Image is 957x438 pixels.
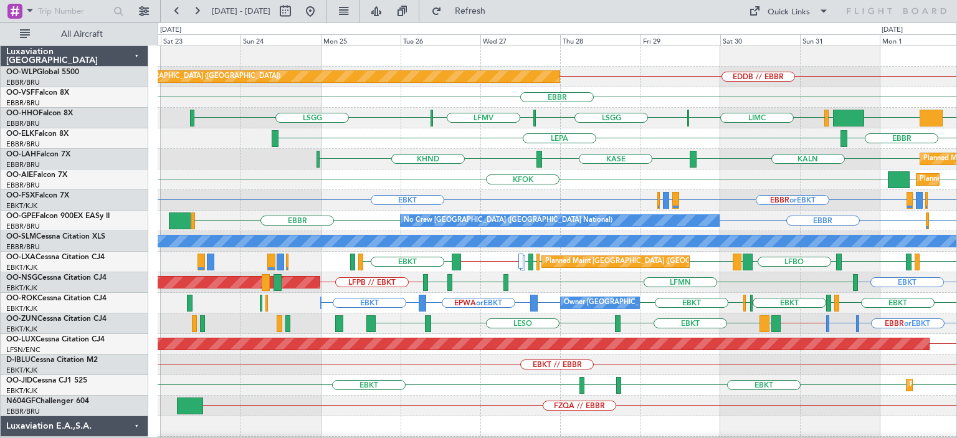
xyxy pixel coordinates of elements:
[32,30,131,39] span: All Aircraft
[6,78,40,87] a: EBBR/BRU
[6,366,37,375] a: EBKT/KJK
[6,283,37,293] a: EBKT/KJK
[6,89,35,97] span: OO-VSF
[6,315,107,323] a: OO-ZUNCessna Citation CJ4
[6,212,110,220] a: OO-GPEFalcon 900EX EASy II
[6,386,37,396] a: EBKT/KJK
[6,151,70,158] a: OO-LAHFalcon 7X
[560,34,640,45] div: Thu 28
[800,34,880,45] div: Sun 31
[6,345,40,355] a: LFSN/ENC
[6,274,107,282] a: OO-NSGCessna Citation CJ4
[6,110,39,117] span: OO-HHO
[6,325,37,334] a: EBKT/KJK
[161,34,240,45] div: Sat 23
[212,6,270,17] span: [DATE] - [DATE]
[6,336,105,343] a: OO-LUXCessna Citation CJ4
[6,192,35,199] span: OO-FSX
[6,98,40,108] a: EBBR/BRU
[84,67,280,86] div: Planned Maint [GEOGRAPHIC_DATA] ([GEOGRAPHIC_DATA])
[6,274,37,282] span: OO-NSG
[6,377,87,384] a: OO-JIDCessna CJ1 525
[6,398,89,405] a: N604GFChallenger 604
[38,2,110,21] input: Trip Number
[240,34,320,45] div: Sun 24
[564,293,732,312] div: Owner [GEOGRAPHIC_DATA]-[GEOGRAPHIC_DATA]
[6,140,40,149] a: EBBR/BRU
[160,25,181,36] div: [DATE]
[404,211,612,230] div: No Crew [GEOGRAPHIC_DATA] ([GEOGRAPHIC_DATA] National)
[6,356,31,364] span: D-IBLU
[6,315,37,323] span: OO-ZUN
[6,160,40,169] a: EBBR/BRU
[480,34,560,45] div: Wed 27
[321,34,401,45] div: Mon 25
[6,69,37,76] span: OO-WLP
[6,398,36,405] span: N604GF
[6,130,34,138] span: OO-ELK
[6,181,40,190] a: EBBR/BRU
[6,295,107,302] a: OO-ROKCessna Citation CJ4
[882,25,903,36] div: [DATE]
[6,233,105,240] a: OO-SLMCessna Citation XLS
[6,304,37,313] a: EBKT/KJK
[6,336,36,343] span: OO-LUX
[6,407,40,416] a: EBBR/BRU
[6,254,105,261] a: OO-LXACessna Citation CJ4
[768,6,810,19] div: Quick Links
[6,119,40,128] a: EBBR/BRU
[6,89,69,97] a: OO-VSFFalcon 8X
[6,192,69,199] a: OO-FSXFalcon 7X
[640,34,720,45] div: Fri 29
[6,233,36,240] span: OO-SLM
[6,263,37,272] a: EBKT/KJK
[6,171,67,179] a: OO-AIEFalcon 7X
[6,110,73,117] a: OO-HHOFalcon 8X
[426,1,500,21] button: Refresh
[444,7,497,16] span: Refresh
[6,171,33,179] span: OO-AIE
[6,222,40,231] a: EBBR/BRU
[6,254,36,261] span: OO-LXA
[6,201,37,211] a: EBKT/KJK
[743,1,835,21] button: Quick Links
[401,34,480,45] div: Tue 26
[6,295,37,302] span: OO-ROK
[6,242,40,252] a: EBBR/BRU
[720,34,800,45] div: Sat 30
[6,130,69,138] a: OO-ELKFalcon 8X
[14,24,135,44] button: All Aircraft
[6,151,36,158] span: OO-LAH
[6,356,98,364] a: D-IBLUCessna Citation M2
[6,212,36,220] span: OO-GPE
[545,252,771,271] div: Planned Maint [GEOGRAPHIC_DATA] ([GEOGRAPHIC_DATA] National)
[6,377,32,384] span: OO-JID
[6,69,79,76] a: OO-WLPGlobal 5500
